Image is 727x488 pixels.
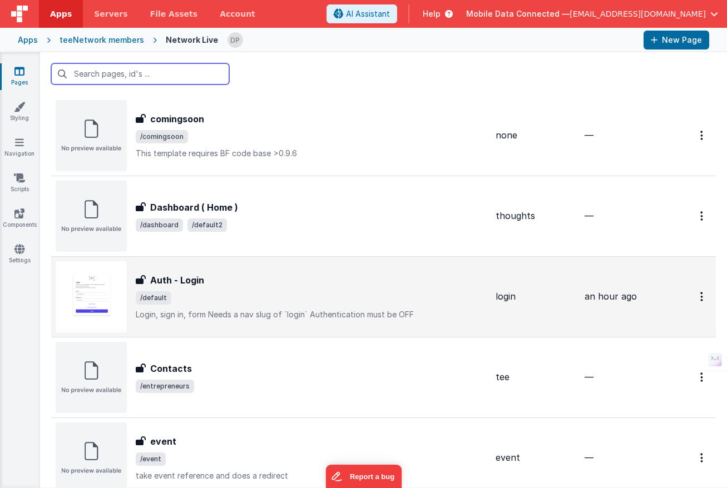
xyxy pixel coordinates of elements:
[694,446,711,469] button: Options
[423,8,441,19] span: Help
[136,309,487,320] p: Login, sign in, form Needs a nav slug of `login` Authentication must be OFF
[51,63,229,84] input: Search pages, id's ...
[327,4,397,23] button: AI Assistant
[496,371,576,384] div: tee
[50,8,72,19] span: Apps
[585,452,594,463] span: —
[150,8,198,19] span: File Assets
[570,8,706,19] span: [EMAIL_ADDRESS][DOMAIN_NAME]
[166,34,218,46] div: Network Live
[585,130,594,141] span: —
[694,285,711,308] button: Options
[150,201,238,214] h3: Dashboard ( Home )
[136,452,166,466] span: /event
[136,470,487,481] p: take event reference and does a redirect
[496,290,576,303] div: login
[150,362,192,375] h3: Contacts
[496,210,576,222] div: thoughts
[150,112,204,126] h3: comingsoon
[136,291,171,305] span: /default
[496,129,576,142] div: none
[466,8,570,19] span: Mobile Data Connected —
[325,465,402,488] iframe: Marker.io feedback button
[136,218,183,232] span: /dashboard
[187,218,227,232] span: /default2
[136,148,487,159] p: This template requires BF code base >0.9.6
[694,366,711,389] button: Options
[150,435,176,448] h3: event
[150,273,204,287] h3: Auth - Login
[496,451,576,464] div: event
[94,8,127,19] span: Servers
[228,32,243,48] img: d6e3be1ce36d7fc35c552da2480304ca
[644,31,709,49] button: New Page
[60,34,144,46] div: teeNetwork members
[136,380,194,393] span: /entrepreneurs
[694,205,711,227] button: Options
[346,8,390,19] span: AI Assistant
[136,130,188,143] span: /comingsoon
[694,124,711,147] button: Options
[18,34,38,46] div: Apps
[585,210,594,221] span: —
[585,291,637,302] span: an hour ago
[585,371,594,382] span: —
[466,8,718,19] button: Mobile Data Connected — [EMAIL_ADDRESS][DOMAIN_NAME]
